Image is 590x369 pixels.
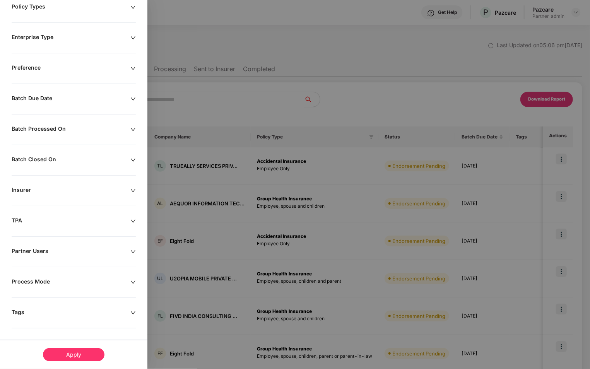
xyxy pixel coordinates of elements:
[12,64,130,73] div: Preference
[130,35,136,41] span: down
[12,95,130,103] div: Batch Due Date
[130,5,136,10] span: down
[12,278,130,287] div: Process Mode
[130,96,136,102] span: down
[12,217,130,226] div: TPA
[12,3,130,12] div: Policy Types
[43,348,104,361] div: Apply
[130,249,136,255] span: down
[12,248,130,256] div: Partner Users
[12,186,130,195] div: Insurer
[130,219,136,224] span: down
[130,157,136,163] span: down
[130,66,136,71] span: down
[12,34,130,42] div: Enterprise Type
[130,127,136,132] span: down
[12,309,130,317] div: Tags
[12,125,130,134] div: Batch Processed On
[130,310,136,316] span: down
[12,156,130,164] div: Batch Closed On
[130,188,136,193] span: down
[130,280,136,285] span: down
